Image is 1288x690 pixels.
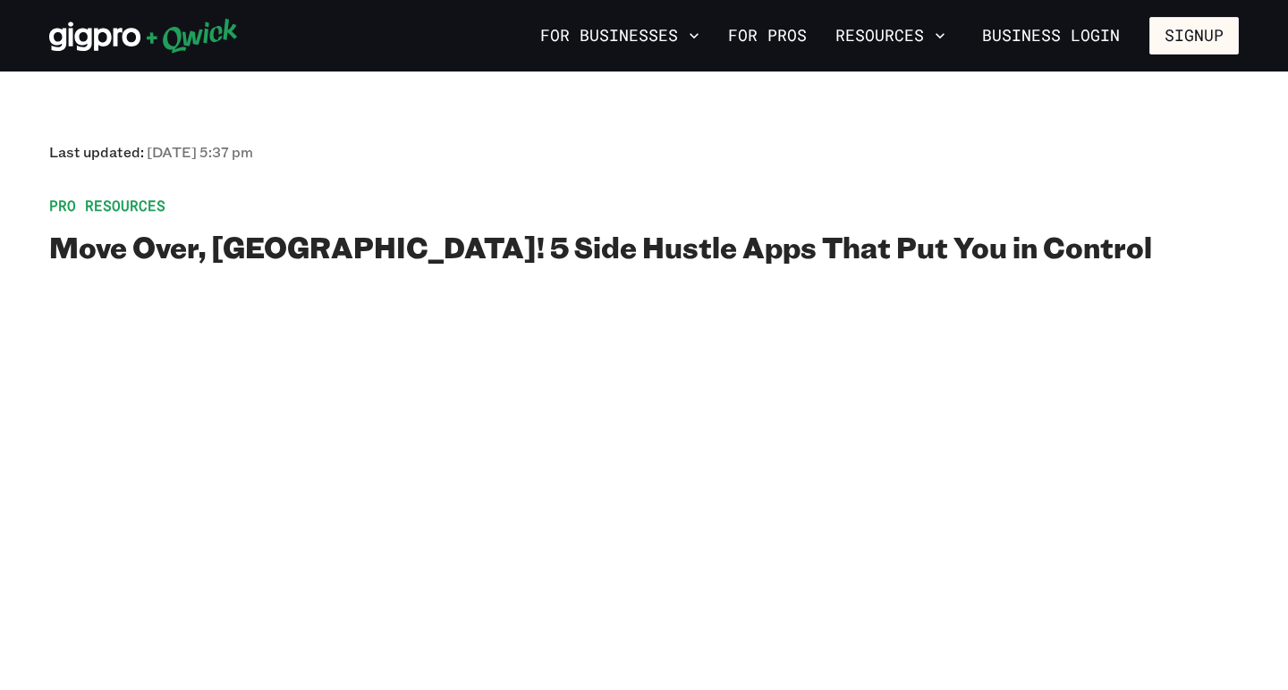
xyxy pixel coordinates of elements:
[49,229,1239,265] h2: Move Over, [GEOGRAPHIC_DATA]! 5 Side Hustle Apps That Put You in Control
[49,143,253,161] span: Last updated:
[967,17,1135,55] a: Business Login
[721,21,814,51] a: For Pros
[533,21,707,51] button: For Businesses
[1149,17,1239,55] button: Signup
[147,142,253,161] span: [DATE] 5:37 pm
[828,21,953,51] button: Resources
[49,197,1239,215] span: Pro Resources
